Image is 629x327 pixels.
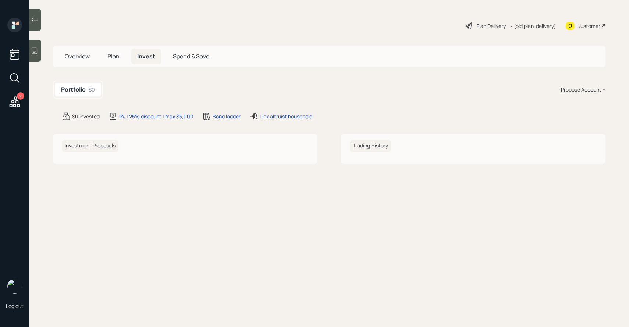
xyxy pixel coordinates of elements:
[561,86,605,93] div: Propose Account +
[7,279,22,294] img: sami-boghos-headshot.png
[72,113,100,120] div: $0 invested
[61,86,86,93] h5: Portfolio
[119,113,193,120] div: 1% | 25% discount | max $5,000
[213,113,241,120] div: Bond ladder
[6,302,24,309] div: Log out
[62,140,118,152] h6: Investment Proposals
[509,22,556,30] div: • (old plan-delivery)
[578,22,600,30] div: Kustomer
[260,113,312,120] div: Link altruist household
[137,52,155,60] span: Invest
[17,92,24,100] div: 2
[173,52,209,60] span: Spend & Save
[65,52,90,60] span: Overview
[476,22,506,30] div: Plan Delivery
[107,52,120,60] span: Plan
[350,140,391,152] h6: Trading History
[89,86,95,93] div: $0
